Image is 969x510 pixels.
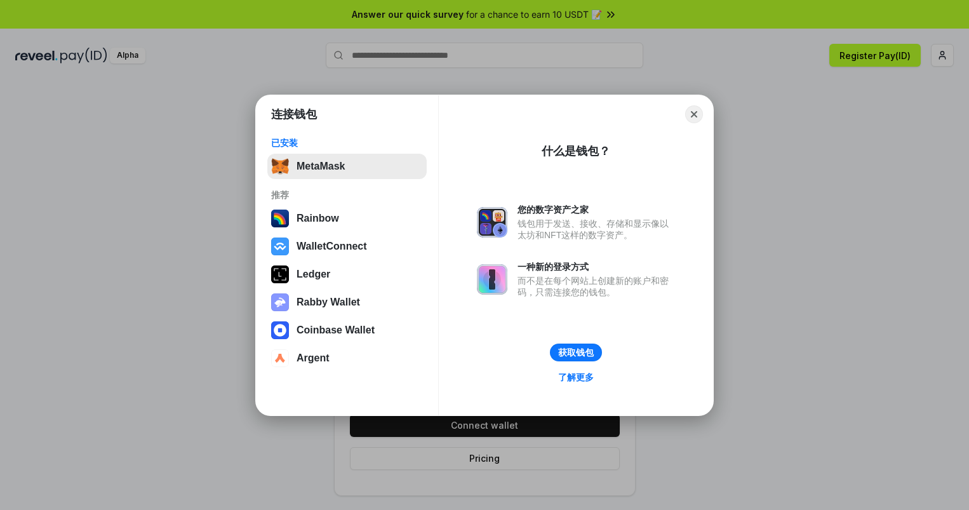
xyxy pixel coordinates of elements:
button: Ledger [267,262,427,287]
button: WalletConnect [267,234,427,259]
button: Argent [267,346,427,371]
img: svg+xml,%3Csvg%20xmlns%3D%22http%3A%2F%2Fwww.w3.org%2F2000%2Fsvg%22%20fill%3D%22none%22%20viewBox... [271,293,289,311]
div: 推荐 [271,189,423,201]
div: Coinbase Wallet [297,325,375,336]
h1: 连接钱包 [271,107,317,122]
button: Rabby Wallet [267,290,427,315]
div: Rabby Wallet [297,297,360,308]
button: Rainbow [267,206,427,231]
button: 获取钱包 [550,344,602,361]
button: Coinbase Wallet [267,318,427,343]
div: 您的数字资产之家 [518,204,675,215]
div: MetaMask [297,161,345,172]
img: svg+xml,%3Csvg%20fill%3D%22none%22%20height%3D%2233%22%20viewBox%3D%220%200%2035%2033%22%20width%... [271,158,289,175]
div: WalletConnect [297,241,367,252]
div: Argent [297,352,330,364]
img: svg+xml,%3Csvg%20width%3D%2228%22%20height%3D%2228%22%20viewBox%3D%220%200%2028%2028%22%20fill%3D... [271,321,289,339]
div: Ledger [297,269,330,280]
img: svg+xml,%3Csvg%20xmlns%3D%22http%3A%2F%2Fwww.w3.org%2F2000%2Fsvg%22%20width%3D%2228%22%20height%3... [271,265,289,283]
div: 什么是钱包？ [542,144,610,159]
a: 了解更多 [551,369,601,386]
img: svg+xml,%3Csvg%20xmlns%3D%22http%3A%2F%2Fwww.w3.org%2F2000%2Fsvg%22%20fill%3D%22none%22%20viewBox... [477,264,507,295]
div: 获取钱包 [558,347,594,358]
div: 而不是在每个网站上创建新的账户和密码，只需连接您的钱包。 [518,275,675,298]
div: Rainbow [297,213,339,224]
div: 已安装 [271,137,423,149]
button: Close [685,105,703,123]
div: 一种新的登录方式 [518,261,675,272]
button: MetaMask [267,154,427,179]
img: svg+xml,%3Csvg%20width%3D%2228%22%20height%3D%2228%22%20viewBox%3D%220%200%2028%2028%22%20fill%3D... [271,349,289,367]
div: 了解更多 [558,372,594,383]
div: 钱包用于发送、接收、存储和显示像以太坊和NFT这样的数字资产。 [518,218,675,241]
img: svg+xml,%3Csvg%20xmlns%3D%22http%3A%2F%2Fwww.w3.org%2F2000%2Fsvg%22%20fill%3D%22none%22%20viewBox... [477,207,507,238]
img: svg+xml,%3Csvg%20width%3D%2228%22%20height%3D%2228%22%20viewBox%3D%220%200%2028%2028%22%20fill%3D... [271,238,289,255]
img: svg+xml,%3Csvg%20width%3D%22120%22%20height%3D%22120%22%20viewBox%3D%220%200%20120%20120%22%20fil... [271,210,289,227]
